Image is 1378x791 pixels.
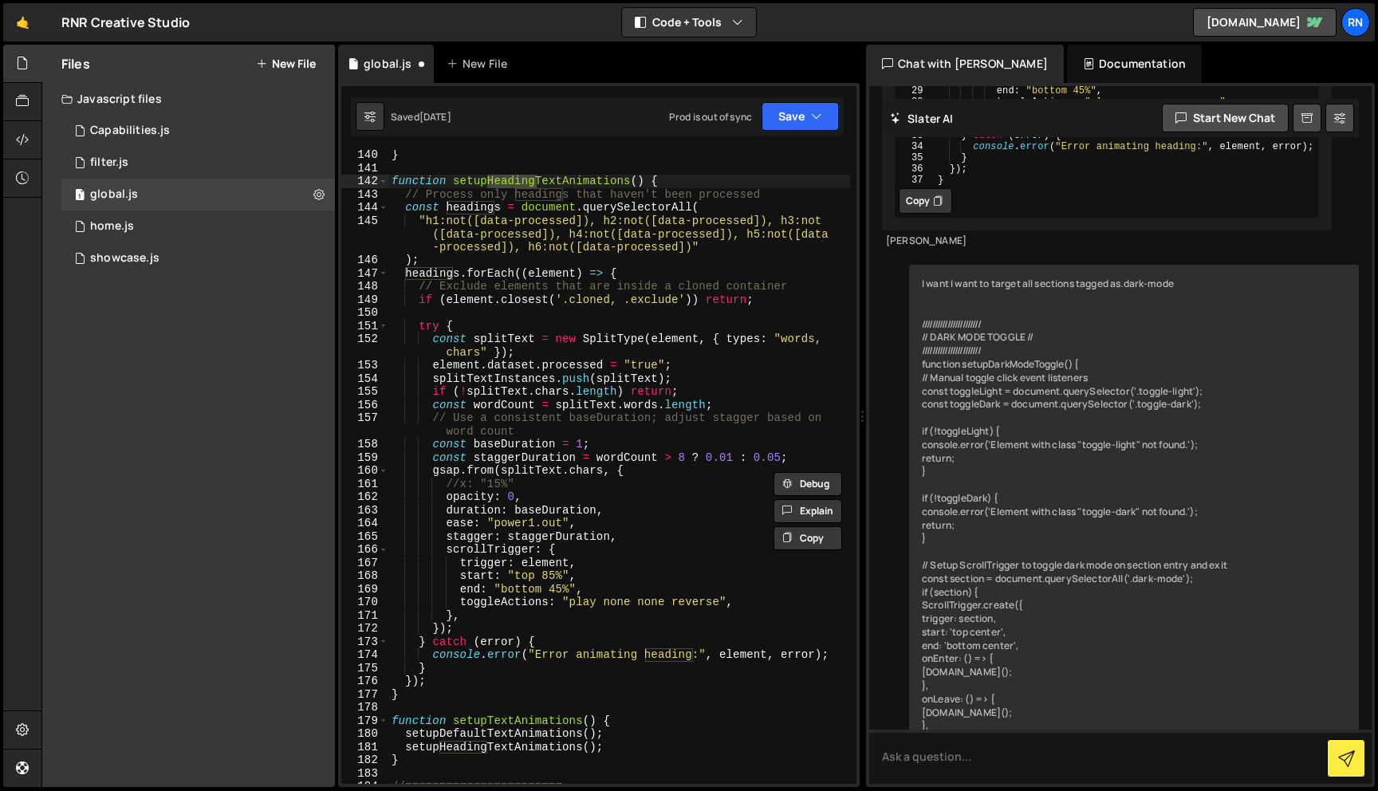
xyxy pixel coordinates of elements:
[1341,8,1370,37] a: RN
[341,306,388,320] div: 150
[61,147,335,179] div: 2785/35735.js
[341,741,388,754] div: 181
[391,110,451,124] div: Saved
[341,688,388,702] div: 177
[341,636,388,649] div: 173
[419,110,451,124] div: [DATE]
[774,499,842,523] button: Explain
[341,175,388,188] div: 142
[774,526,842,550] button: Copy
[896,152,933,163] div: 35
[341,714,388,728] div: 179
[886,234,1328,248] div: [PERSON_NAME]
[341,214,388,254] div: 145
[896,175,933,186] div: 37
[890,111,954,126] h2: Slater AI
[341,372,388,386] div: 154
[774,472,842,496] button: Debug
[341,188,388,202] div: 143
[341,569,388,583] div: 168
[341,293,388,307] div: 149
[341,411,388,438] div: 157
[341,399,388,412] div: 156
[341,162,388,175] div: 141
[341,622,388,636] div: 172
[341,530,388,544] div: 165
[896,163,933,175] div: 36
[341,675,388,688] div: 176
[896,96,933,108] div: 30
[61,211,335,242] div: 2785/4730.js
[341,596,388,609] div: 170
[341,490,388,504] div: 162
[341,517,388,530] div: 164
[341,280,388,293] div: 148
[341,701,388,714] div: 178
[341,385,388,399] div: 155
[341,254,388,267] div: 146
[896,141,933,152] div: 34
[622,8,756,37] button: Code + Tools
[341,557,388,570] div: 167
[341,464,388,478] div: 160
[341,504,388,517] div: 163
[90,124,170,138] div: Capabilities.js
[341,438,388,451] div: 158
[341,320,388,333] div: 151
[1162,104,1289,132] button: Start new chat
[341,754,388,767] div: 182
[61,55,90,73] h2: Files
[341,333,388,359] div: 152
[1193,8,1337,37] a: [DOMAIN_NAME]
[341,267,388,281] div: 147
[341,662,388,675] div: 175
[341,201,388,214] div: 144
[90,251,159,266] div: showcase.js
[866,45,1064,83] div: Chat with [PERSON_NAME]
[341,451,388,465] div: 159
[341,727,388,741] div: 180
[75,190,85,203] span: 1
[3,3,42,41] a: 🤙
[341,359,388,372] div: 153
[42,83,335,115] div: Javascript files
[256,57,316,70] button: New File
[61,115,335,147] div: 2785/32613.js
[61,242,335,274] div: 2785/36237.js
[341,767,388,781] div: 183
[341,609,388,623] div: 171
[61,13,190,32] div: RNR Creative Studio
[341,478,388,491] div: 161
[669,110,752,124] div: Prod is out of sync
[899,188,952,214] button: Copy
[61,179,335,211] div: 2785/4729.js
[447,56,514,72] div: New File
[364,56,411,72] div: global.js
[341,543,388,557] div: 166
[762,102,839,131] button: Save
[341,148,388,162] div: 140
[896,85,933,96] div: 29
[90,187,138,202] div: global.js
[341,583,388,596] div: 169
[1067,45,1202,83] div: Documentation
[341,648,388,662] div: 174
[90,219,134,234] div: home.js
[90,155,128,170] div: filter.js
